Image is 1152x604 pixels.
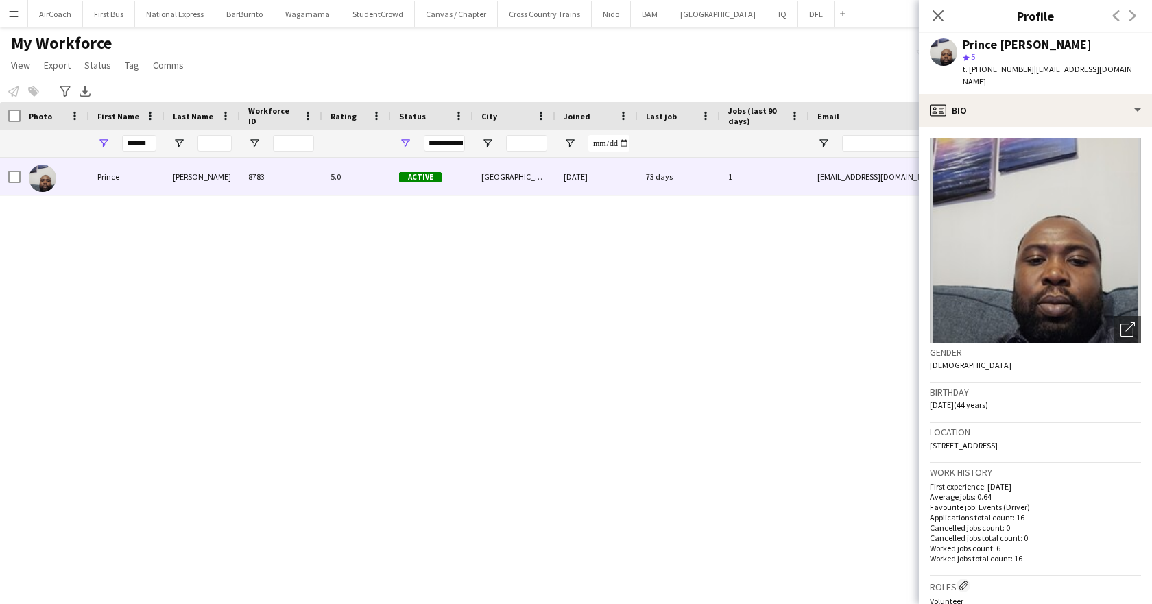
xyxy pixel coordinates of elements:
[498,1,592,27] button: Cross Country Trains
[173,137,185,149] button: Open Filter Menu
[930,512,1141,522] p: Applications total count: 16
[1114,316,1141,343] div: Open photos pop-in
[506,135,547,152] input: City Filter Input
[481,111,497,121] span: City
[415,1,498,27] button: Canvas / Chapter
[564,137,576,149] button: Open Filter Menu
[930,400,988,410] span: [DATE] (44 years)
[592,1,631,27] button: Nido
[77,83,93,99] app-action-btn: Export XLSX
[11,33,112,53] span: My Workforce
[720,158,809,195] div: 1
[588,135,629,152] input: Joined Filter Input
[930,360,1011,370] span: [DEMOGRAPHIC_DATA]
[165,158,240,195] div: [PERSON_NAME]
[79,56,117,74] a: Status
[197,135,232,152] input: Last Name Filter Input
[919,94,1152,127] div: Bio
[215,1,274,27] button: BarBurrito
[119,56,145,74] a: Tag
[331,111,357,121] span: Rating
[930,522,1141,533] p: Cancelled jobs count: 0
[122,135,156,152] input: First Name Filter Input
[919,7,1152,25] h3: Profile
[930,426,1141,438] h3: Location
[963,64,1136,86] span: | [EMAIL_ADDRESS][DOMAIN_NAME]
[135,1,215,27] button: National Express
[240,158,322,195] div: 8783
[38,56,76,74] a: Export
[930,492,1141,502] p: Average jobs: 0.64
[971,51,975,62] span: 5
[728,106,784,126] span: Jobs (last 90 days)
[646,111,677,121] span: Last job
[57,83,73,99] app-action-btn: Advanced filters
[125,59,139,71] span: Tag
[29,111,52,121] span: Photo
[28,1,83,27] button: AirCoach
[930,553,1141,564] p: Worked jobs total count: 16
[29,165,56,192] img: Prince Ntim-Adjei
[930,579,1141,593] h3: Roles
[930,386,1141,398] h3: Birthday
[809,158,1083,195] div: [EMAIL_ADDRESS][DOMAIN_NAME]
[5,56,36,74] a: View
[930,440,998,450] span: [STREET_ADDRESS]
[669,1,767,27] button: [GEOGRAPHIC_DATA]
[248,137,261,149] button: Open Filter Menu
[842,135,1075,152] input: Email Filter Input
[638,158,720,195] div: 73 days
[930,543,1141,553] p: Worked jobs count: 6
[555,158,638,195] div: [DATE]
[930,138,1141,343] img: Crew avatar or photo
[473,158,555,195] div: [GEOGRAPHIC_DATA]
[930,346,1141,359] h3: Gender
[83,1,135,27] button: First Bus
[930,481,1141,492] p: First experience: [DATE]
[84,59,111,71] span: Status
[817,111,839,121] span: Email
[481,137,494,149] button: Open Filter Menu
[147,56,189,74] a: Comms
[322,158,391,195] div: 5.0
[798,1,835,27] button: DFE
[11,59,30,71] span: View
[564,111,590,121] span: Joined
[273,135,314,152] input: Workforce ID Filter Input
[248,106,298,126] span: Workforce ID
[399,172,442,182] span: Active
[341,1,415,27] button: StudentCrowd
[631,1,669,27] button: BAM
[274,1,341,27] button: Wagamama
[44,59,71,71] span: Export
[930,533,1141,543] p: Cancelled jobs total count: 0
[399,137,411,149] button: Open Filter Menu
[399,111,426,121] span: Status
[817,137,830,149] button: Open Filter Menu
[930,466,1141,479] h3: Work history
[963,64,1034,74] span: t. [PHONE_NUMBER]
[89,158,165,195] div: Prince
[767,1,798,27] button: IQ
[97,111,139,121] span: First Name
[153,59,184,71] span: Comms
[173,111,213,121] span: Last Name
[97,137,110,149] button: Open Filter Menu
[930,502,1141,512] p: Favourite job: Events (Driver)
[963,38,1092,51] div: Prince [PERSON_NAME]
